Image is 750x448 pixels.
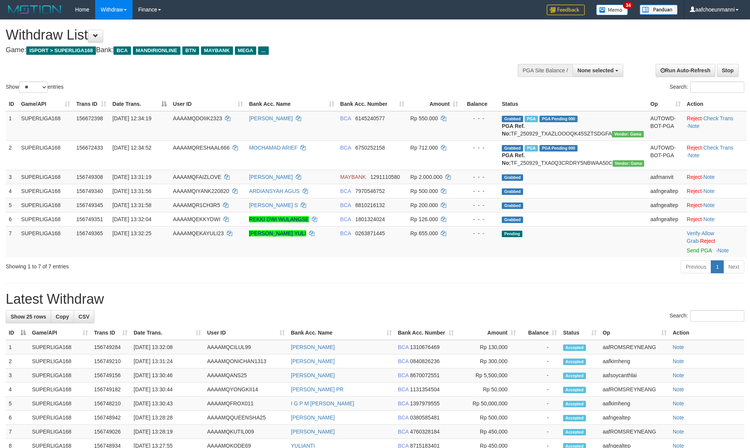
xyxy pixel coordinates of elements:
td: aafROMSREYNEANG [600,425,670,439]
td: - [519,383,560,397]
span: 156749308 [76,174,103,180]
td: 6 [6,212,18,226]
a: Previous [681,260,711,273]
td: aafngealtep [647,212,684,226]
a: [PERSON_NAME] [291,344,335,350]
td: 7 [6,226,18,257]
span: Accepted [563,387,586,393]
b: PGA Ref. No: [502,123,525,137]
td: aafngealtep [647,184,684,198]
td: [DATE] 13:32:08 [131,340,204,354]
b: PGA Ref. No: [502,152,525,166]
td: 1 [6,340,29,354]
td: [DATE] 13:30:46 [131,368,204,383]
a: Copy [51,310,74,323]
span: Copy 1291110580 to clipboard [370,174,400,180]
div: PGA Site Balance / [518,64,573,77]
span: · [687,230,714,244]
td: aafROMSREYNEANG [600,340,670,354]
span: MANDIRIONLINE [133,46,180,55]
a: Reject [687,115,702,121]
span: Copy 0840826236 to clipboard [410,358,440,364]
span: Accepted [563,415,586,421]
td: SUPERLIGA168 [18,212,73,226]
span: 156672398 [76,115,103,121]
td: SUPERLIGA168 [29,368,91,383]
td: Rp 50,000,000 [457,397,519,411]
td: Rp 450,000 [457,425,519,439]
th: Op: activate to sort column ascending [647,97,684,111]
span: Grabbed [502,174,523,181]
a: Allow Grab [687,230,714,244]
td: 4 [6,184,18,198]
a: Check Trans [703,145,733,151]
td: AAAAMQANS25 [204,368,288,383]
td: aafkimheng [600,354,670,368]
a: Verify [687,230,700,236]
span: Copy 1397979555 to clipboard [410,400,440,407]
span: ISPORT > SUPERLIGA168 [26,46,96,55]
span: Rp 200.000 [410,202,438,208]
th: Trans ID: activate to sort column ascending [91,326,131,340]
td: AAAAMQFROX011 [204,397,288,411]
a: I G P M [PERSON_NAME] [291,400,354,407]
td: - [519,340,560,354]
span: BCA [340,216,351,222]
td: AAAAMQYONGKII14 [204,383,288,397]
span: [DATE] 12:34:52 [112,145,151,151]
a: [PERSON_NAME] [291,358,335,364]
span: Grabbed [502,116,523,122]
img: panduan.png [640,5,678,15]
a: 1 [711,260,724,273]
label: Search: [670,81,744,93]
span: [DATE] 12:34:19 [112,115,151,121]
a: Note [673,358,684,364]
td: - [519,368,560,383]
th: Amount: activate to sort column ascending [457,326,519,340]
td: SUPERLIGA168 [29,425,91,439]
span: Grabbed [502,145,523,151]
span: BCA [398,386,409,392]
td: SUPERLIGA168 [29,383,91,397]
span: Rp 126.000 [410,216,438,222]
button: None selected [573,64,623,77]
td: 4 [6,383,29,397]
th: Bank Acc. Name: activate to sort column ascending [288,326,395,340]
span: BCA [340,188,351,194]
a: Note [703,216,715,222]
span: PGA Pending [539,116,578,122]
td: - [519,397,560,411]
td: 156749210 [91,354,131,368]
span: AAAAMQDOIIK2323 [173,115,222,121]
td: Rp 300,000 [457,354,519,368]
td: 156749182 [91,383,131,397]
td: 7 [6,425,29,439]
span: BTN [182,46,199,55]
span: AAAAMQFAIZLOVE [173,174,221,180]
div: - - - [464,144,496,151]
span: BCA [340,145,351,151]
span: Accepted [563,344,586,351]
td: - [519,411,560,425]
span: [DATE] 13:31:58 [112,202,151,208]
div: - - - [464,230,496,237]
label: Show entries [6,81,64,93]
a: Reject [687,216,702,222]
a: [PERSON_NAME] [291,415,335,421]
input: Search: [690,310,744,322]
span: Copy 0380585481 to clipboard [410,415,440,421]
td: 156749284 [91,340,131,354]
a: Note [673,386,684,392]
td: 6 [6,411,29,425]
span: Accepted [563,429,586,435]
span: Accepted [563,359,586,365]
span: Marked by aafsoycanthlai [525,145,538,151]
span: CSV [78,314,89,320]
td: Rp 500,000 [457,411,519,425]
select: Showentries [19,81,48,93]
th: Op: activate to sort column ascending [600,326,670,340]
span: None selected [578,67,614,73]
a: Reject [687,188,702,194]
th: Date Trans.: activate to sort column ascending [131,326,204,340]
a: Check Trans [703,115,733,121]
